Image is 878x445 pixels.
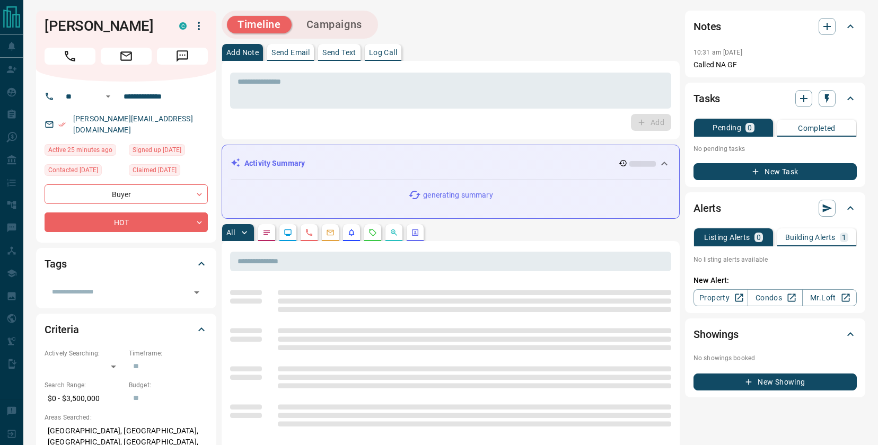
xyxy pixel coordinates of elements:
[693,59,857,70] p: Called NA GF
[296,16,373,33] button: Campaigns
[101,48,152,65] span: Email
[693,86,857,111] div: Tasks
[757,234,761,241] p: 0
[368,228,377,237] svg: Requests
[369,49,397,56] p: Log Call
[284,228,292,237] svg: Lead Browsing Activity
[102,90,115,103] button: Open
[693,200,721,217] h2: Alerts
[322,49,356,56] p: Send Text
[748,124,752,131] p: 0
[129,164,208,179] div: Thu Feb 29 2024
[785,234,836,241] p: Building Alerts
[693,49,742,56] p: 10:31 am [DATE]
[231,154,671,173] div: Activity Summary
[157,48,208,65] span: Message
[693,14,857,39] div: Notes
[693,195,857,221] div: Alerts
[48,165,98,175] span: Contacted [DATE]
[693,353,857,363] p: No showings booked
[129,144,208,159] div: Sun Jan 31 2021
[45,48,95,65] span: Call
[48,145,112,155] span: Active 25 minutes ago
[45,17,163,34] h1: [PERSON_NAME]
[693,163,857,180] button: New Task
[45,212,208,232] div: HOT
[693,322,857,347] div: Showings
[58,121,66,128] svg: Email Verified
[713,124,741,131] p: Pending
[227,16,292,33] button: Timeline
[45,380,124,390] p: Search Range:
[45,317,208,342] div: Criteria
[693,289,748,306] a: Property
[842,234,846,241] p: 1
[693,373,857,390] button: New Showing
[798,124,836,132] p: Completed
[45,144,124,159] div: Mon Oct 13 2025
[45,413,208,422] p: Areas Searched:
[179,22,187,30] div: condos.ca
[133,165,177,175] span: Claimed [DATE]
[45,164,124,179] div: Tue Apr 15 2025
[693,90,720,107] h2: Tasks
[693,255,857,264] p: No listing alerts available
[45,390,124,407] p: $0 - $3,500,000
[390,228,398,237] svg: Opportunities
[226,49,259,56] p: Add Note
[693,275,857,286] p: New Alert:
[45,255,66,272] h2: Tags
[411,228,419,237] svg: Agent Actions
[704,234,750,241] p: Listing Alerts
[693,326,739,343] h2: Showings
[305,228,313,237] svg: Calls
[129,349,208,358] p: Timeframe:
[244,158,305,169] p: Activity Summary
[326,228,335,237] svg: Emails
[45,321,79,338] h2: Criteria
[271,49,310,56] p: Send Email
[189,285,204,300] button: Open
[45,184,208,204] div: Buyer
[748,289,802,306] a: Condos
[45,349,124,358] p: Actively Searching:
[226,229,235,236] p: All
[693,18,721,35] h2: Notes
[45,251,208,277] div: Tags
[133,145,181,155] span: Signed up [DATE]
[262,228,271,237] svg: Notes
[802,289,857,306] a: Mr.Loft
[129,380,208,390] p: Budget:
[423,190,493,201] p: generating summary
[347,228,356,237] svg: Listing Alerts
[73,114,193,134] a: [PERSON_NAME][EMAIL_ADDRESS][DOMAIN_NAME]
[693,141,857,157] p: No pending tasks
